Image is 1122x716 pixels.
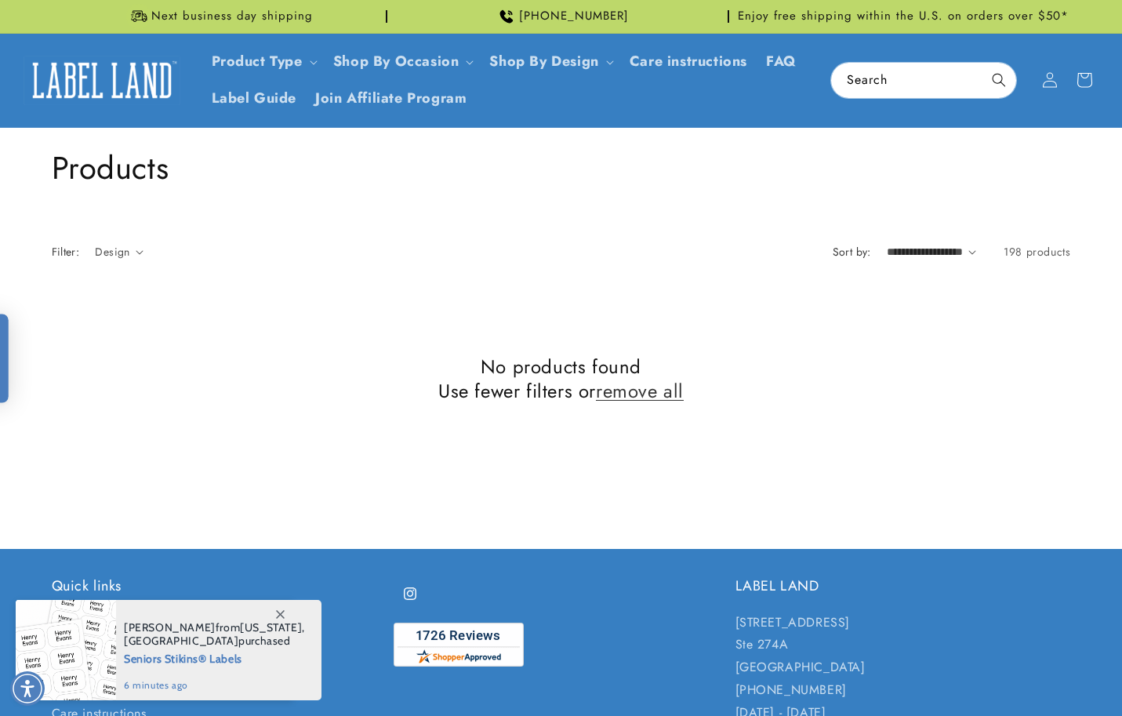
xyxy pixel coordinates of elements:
[24,56,180,104] img: Label Land
[212,89,297,107] span: Label Guide
[306,80,476,117] a: Join Affiliate Program
[124,620,216,634] span: [PERSON_NAME]
[766,53,797,71] span: FAQ
[315,89,467,107] span: Join Affiliate Program
[965,649,1106,700] iframe: Gorgias live chat messenger
[596,379,684,403] a: remove all
[982,63,1016,97] button: Search
[519,9,629,24] span: [PHONE_NUMBER]
[738,9,1069,24] span: Enjoy free shipping within the U.S. on orders over $50*
[124,634,238,648] span: [GEOGRAPHIC_DATA]
[324,43,481,80] summary: Shop By Occasion
[52,577,387,595] h2: Quick links
[489,51,598,71] a: Shop By Design
[240,620,302,634] span: [US_STATE]
[18,50,187,111] a: Label Land
[52,244,80,260] h2: Filter:
[52,354,1071,403] h2: No products found Use fewer filters or
[735,577,1071,595] h2: LABEL LAND
[151,9,313,24] span: Next business day shipping
[52,147,1071,188] h1: Products
[124,621,305,648] span: from , purchased
[202,80,307,117] a: Label Guide
[630,53,747,71] span: Care instructions
[1004,244,1070,260] span: 198 products
[333,53,459,71] span: Shop By Occasion
[202,43,324,80] summary: Product Type
[95,244,143,260] summary: Design (0 selected)
[212,51,303,71] a: Product Type
[124,648,305,667] span: Seniors Stikins® Labels
[833,244,871,260] label: Sort by:
[620,43,757,80] a: Care instructions
[124,678,305,692] span: 6 minutes ago
[757,43,806,80] a: FAQ
[480,43,619,80] summary: Shop By Design
[10,671,45,706] div: Accessibility Menu
[95,244,129,260] span: Design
